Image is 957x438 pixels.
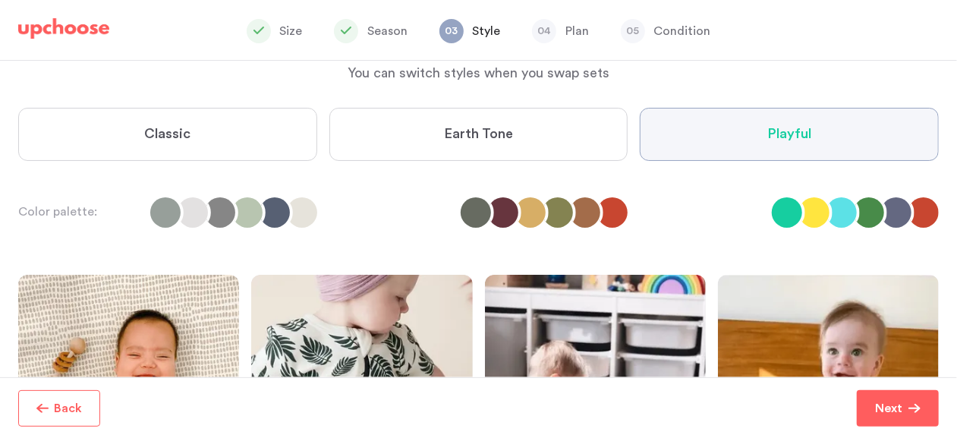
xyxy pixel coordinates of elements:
a: UpChoose [18,18,109,46]
p: Size [280,22,303,40]
span: Earth Tone [444,125,513,143]
img: UpChoose [18,18,109,39]
p: Next [875,399,902,418]
span: Classic [144,125,190,143]
span: 04 [532,19,556,43]
span: 05 [621,19,645,43]
p: Style [473,22,501,40]
button: Next [857,390,939,427]
p: Condition [654,22,711,40]
button: Back [18,390,100,427]
p: Plan [565,22,589,40]
span: Playful [767,125,811,143]
span: You can switch styles when you swap sets [348,66,609,80]
p: Season [367,22,408,40]
p: Back [55,399,83,418]
span: 03 [439,19,464,43]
